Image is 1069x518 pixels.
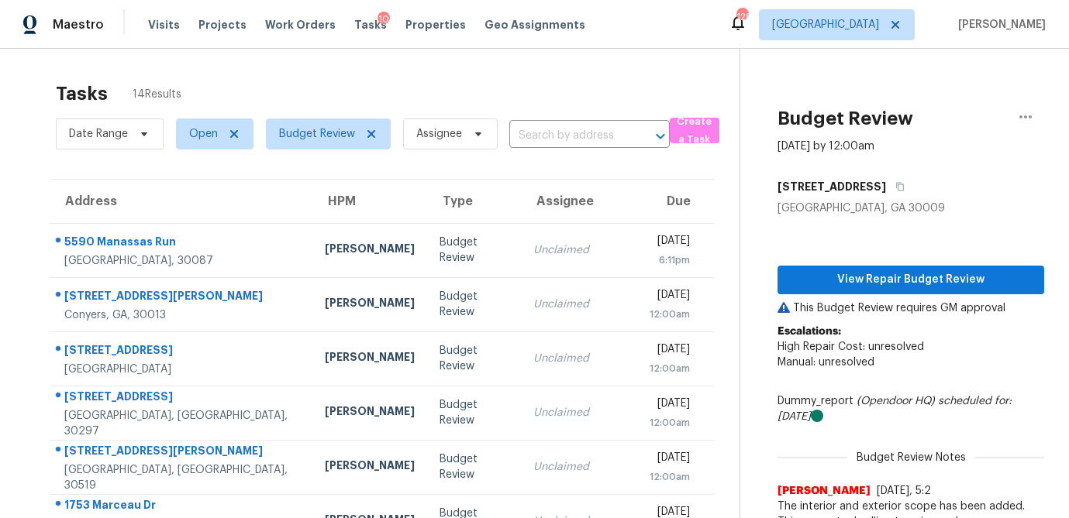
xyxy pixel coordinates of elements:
th: HPM [312,180,427,223]
span: Work Orders [265,17,336,33]
span: Date Range [69,126,128,142]
span: Budget Review Notes [847,450,975,465]
h2: Budget Review [778,111,913,126]
div: Budget Review [440,451,509,482]
span: Maestro [53,17,104,33]
span: View Repair Budget Review [790,270,1032,290]
div: 12:00am [648,307,690,322]
span: Open [189,126,218,142]
div: Budget Review [440,235,509,266]
div: [GEOGRAPHIC_DATA], [GEOGRAPHIC_DATA], 30297 [64,408,300,439]
button: Create a Task [670,118,719,143]
span: Visits [148,17,180,33]
div: Unclaimed [533,405,623,420]
b: Escalations: [778,326,841,337]
button: View Repair Budget Review [778,266,1044,294]
span: Assignee [416,126,462,142]
input: Search by address [509,124,626,148]
div: Budget Review [440,289,509,320]
div: Unclaimed [533,297,623,312]
div: 6:11pm [648,252,690,268]
span: High Repair Cost: unresolved [778,341,924,352]
div: Budget Review [440,397,509,428]
button: Copy Address [886,173,907,201]
div: Unclaimed [533,459,623,475]
div: 12:00am [648,361,690,376]
div: Unclaimed [533,351,623,366]
div: 10 [378,12,390,27]
div: 12:00am [648,415,690,431]
i: (Opendoor HQ) [857,396,935,407]
span: Manual: unresolved [778,357,874,368]
span: 14 Results [133,87,181,102]
div: [PERSON_NAME] [325,403,415,423]
div: 128 [736,9,747,25]
span: [GEOGRAPHIC_DATA] [772,17,879,33]
th: Type [427,180,521,223]
div: [PERSON_NAME] [325,349,415,369]
span: [DATE], 5:2 [877,485,931,496]
th: Assignee [521,180,636,223]
div: [STREET_ADDRESS] [64,389,300,408]
div: [DATE] [648,341,690,361]
div: Budget Review [440,343,509,374]
div: [DATE] [648,396,690,415]
h5: [STREET_ADDRESS] [778,179,886,194]
span: Create a Task [678,113,712,149]
th: Address [50,180,312,223]
div: [DATE] [648,287,690,307]
span: Projects [198,17,247,33]
span: Budget Review [279,126,355,142]
div: [PERSON_NAME] [325,458,415,477]
h2: Tasks [56,86,108,101]
div: Dummy_report [778,393,1044,424]
span: Geo Assignments [484,17,585,33]
th: Due [636,180,714,223]
div: [GEOGRAPHIC_DATA] [64,362,300,377]
span: Tasks [354,19,387,30]
div: [STREET_ADDRESS][PERSON_NAME] [64,288,300,307]
div: [GEOGRAPHIC_DATA], [GEOGRAPHIC_DATA], 30519 [64,462,300,493]
span: [PERSON_NAME] [952,17,1046,33]
div: [PERSON_NAME] [325,241,415,260]
div: [DATE] [648,233,690,252]
span: [PERSON_NAME] [778,483,871,499]
div: 5590 Manassas Run [64,234,300,253]
div: [GEOGRAPHIC_DATA], 30087 [64,253,300,269]
div: [PERSON_NAME] [325,295,415,314]
div: 1753 Marceau Dr [64,497,300,516]
div: Conyers, GA, 30013 [64,307,300,323]
i: scheduled for: [DATE] [778,396,1012,422]
div: [DATE] [648,450,690,469]
button: Open [650,125,671,147]
span: Properties [405,17,466,33]
div: [GEOGRAPHIC_DATA], GA 30009 [778,201,1044,216]
p: This Budget Review requires GM approval [778,300,1044,316]
div: [STREET_ADDRESS] [64,342,300,362]
div: Unclaimed [533,242,623,258]
div: 12:00am [648,469,690,485]
div: [DATE] by 12:00am [778,139,874,154]
div: [STREET_ADDRESS][PERSON_NAME] [64,443,300,462]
